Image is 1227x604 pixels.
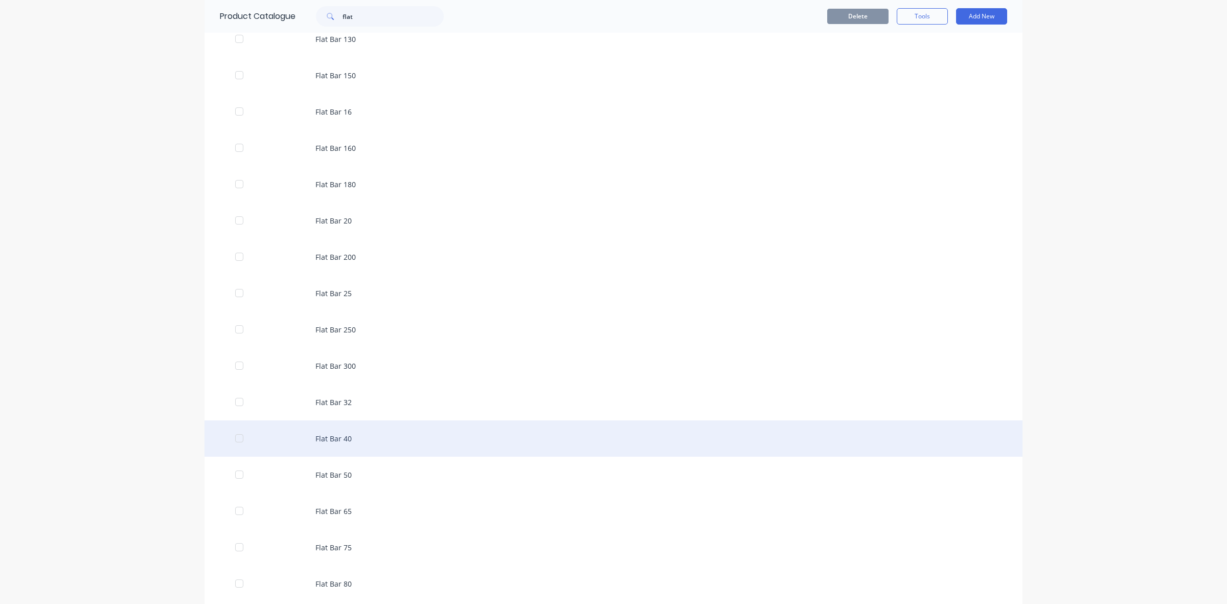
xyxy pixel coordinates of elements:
button: Delete [827,9,889,24]
div: Flat Bar 20 [204,203,1022,239]
div: Flat Bar 25 [204,275,1022,311]
div: Flat Bar 160 [204,130,1022,166]
div: Flat Bar 32 [204,384,1022,420]
input: Search... [343,6,444,27]
div: Flat Bar 300 [204,348,1022,384]
div: Flat Bar 80 [204,566,1022,602]
button: Tools [897,8,948,25]
div: Flat Bar 130 [204,21,1022,57]
div: Flat Bar 180 [204,166,1022,203]
div: Flat Bar 250 [204,311,1022,348]
button: Add New [956,8,1007,25]
div: Flat Bar 65 [204,493,1022,529]
div: Flat Bar 50 [204,457,1022,493]
div: Flat Bar 75 [204,529,1022,566]
div: Flat Bar 40 [204,420,1022,457]
div: Flat Bar 200 [204,239,1022,275]
div: Flat Bar 150 [204,57,1022,94]
div: Flat Bar 16 [204,94,1022,130]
